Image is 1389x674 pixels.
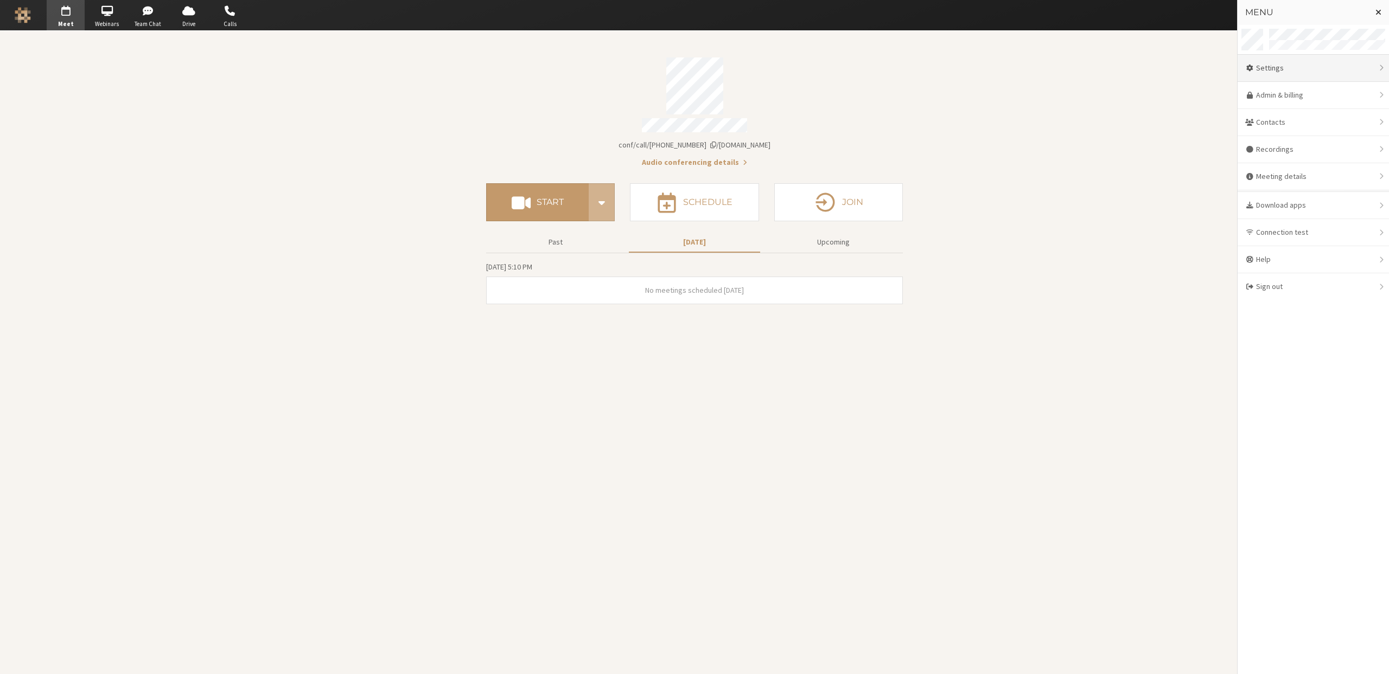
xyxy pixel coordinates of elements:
button: Upcoming [768,233,899,252]
button: Schedule [630,183,759,221]
div: Sign out [1238,273,1389,300]
button: Past [490,233,621,252]
div: Contacts [1238,109,1389,136]
div: Recordings [1238,136,1389,163]
div: Meeting details [1238,163,1389,190]
img: Iotum [15,7,31,23]
button: Start [486,183,589,221]
div: Help [1238,246,1389,273]
button: Audio conferencing details [642,157,747,168]
div: Download apps [1238,192,1389,219]
section: Today's Meetings [486,261,903,304]
span: [DATE] 5:10 PM [486,262,532,272]
h3: Menu [1245,8,1366,17]
button: Join [774,183,903,221]
span: Drive [170,20,208,29]
a: Admin & billing [1238,82,1389,109]
section: Account details [486,50,903,168]
span: Webinars [88,20,126,29]
span: Meet [47,20,85,29]
span: Copy my meeting room link [619,140,770,150]
button: Copy my meeting room linkCopy my meeting room link [619,139,770,151]
iframe: Chat [1362,646,1381,666]
span: Calls [211,20,249,29]
div: Settings [1238,55,1389,82]
span: No meetings scheduled [DATE] [645,285,744,295]
h4: Start [537,198,564,207]
button: [DATE] [629,233,760,252]
span: Team Chat [129,20,167,29]
h4: Join [842,198,863,207]
h4: Schedule [683,198,732,207]
div: Start conference options [589,183,615,221]
div: Connection test [1238,219,1389,246]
